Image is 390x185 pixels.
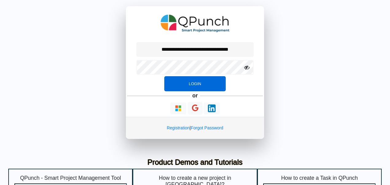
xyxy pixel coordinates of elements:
img: Loading... [208,104,216,112]
h3: Product Demos and Tutorials [13,158,377,167]
button: Continue With Google [188,102,203,115]
img: Loading... [174,104,182,112]
div: | [126,117,264,139]
button: Continue With Microsoft Azure [170,102,186,114]
h5: How to create a Task in QPunch [263,175,376,181]
span: Login [189,81,201,86]
button: Login [164,76,226,92]
a: Registration [167,125,190,130]
img: QPunch [161,12,230,34]
h5: QPunch - Smart Project Management Tool [14,175,127,181]
h5: or [191,91,199,100]
a: Forgot Password [191,125,223,130]
button: Continue With LinkedIn [204,102,220,114]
